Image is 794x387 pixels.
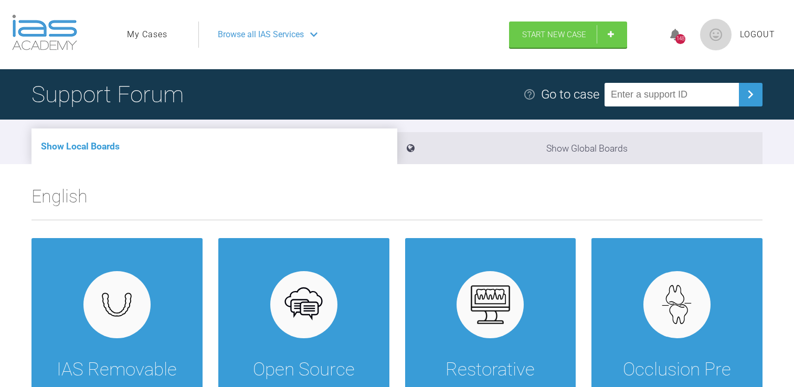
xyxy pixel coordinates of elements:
[97,289,137,320] img: removables.927eaa4e.svg
[127,28,167,41] a: My Cases
[397,132,763,164] li: Show Global Boards
[675,34,685,44] div: 148
[31,182,763,220] h2: English
[657,285,697,325] img: occlusion.8ff7a01c.svg
[740,28,775,41] a: Logout
[522,30,586,39] span: Start New Case
[700,19,732,50] img: profile.png
[31,128,397,164] li: Show Local Boards
[446,355,535,384] div: Restorative
[523,88,536,101] img: help.e70b9f3d.svg
[218,28,304,41] span: Browse all IAS Services
[470,285,511,325] img: restorative.65e8f6b6.svg
[605,83,739,106] input: Enter a support ID
[541,84,599,104] div: Go to case
[742,86,759,103] img: chevronRight.28bd32b0.svg
[31,76,184,113] h1: Support Forum
[12,15,77,50] img: logo-light.3e3ef733.png
[283,285,324,325] img: opensource.6e495855.svg
[509,21,627,48] a: Start New Case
